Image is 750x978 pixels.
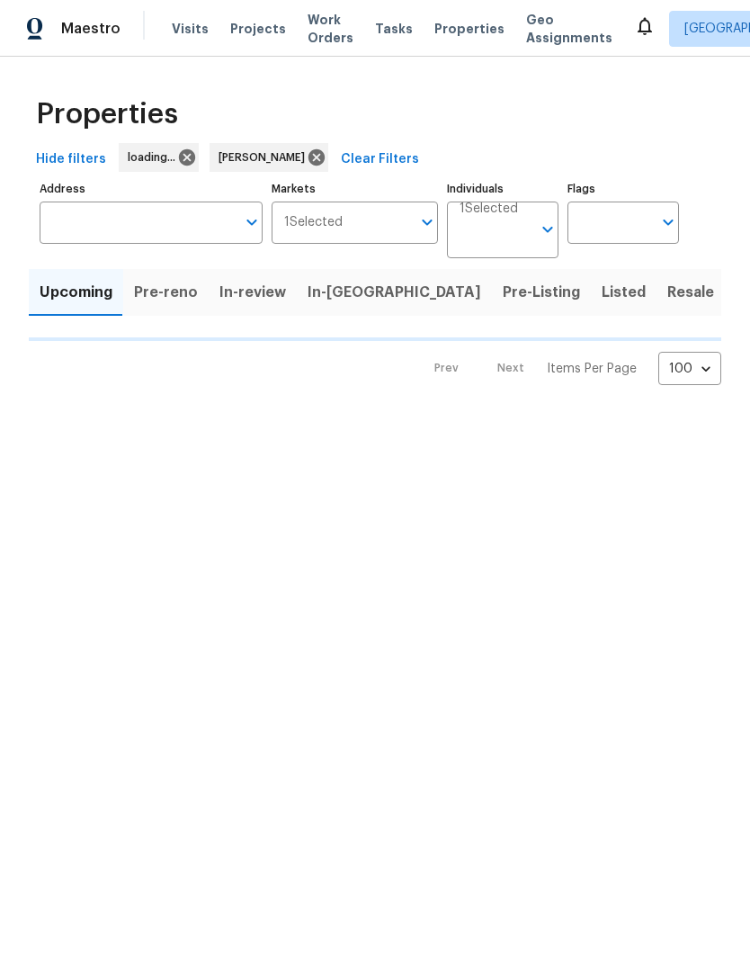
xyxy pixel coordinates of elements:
[602,280,646,305] span: Listed
[667,280,714,305] span: Resale
[61,20,121,38] span: Maestro
[656,210,681,235] button: Open
[219,148,312,166] span: [PERSON_NAME]
[119,143,199,172] div: loading...
[29,143,113,176] button: Hide filters
[567,184,679,194] label: Flags
[308,280,481,305] span: In-[GEOGRAPHIC_DATA]
[341,148,419,171] span: Clear Filters
[284,215,343,230] span: 1 Selected
[334,143,426,176] button: Clear Filters
[417,352,721,385] nav: Pagination Navigation
[36,105,178,123] span: Properties
[535,217,560,242] button: Open
[219,280,286,305] span: In-review
[547,360,637,378] p: Items Per Page
[40,280,112,305] span: Upcoming
[375,22,413,35] span: Tasks
[128,148,183,166] span: loading...
[415,210,440,235] button: Open
[40,184,263,194] label: Address
[272,184,439,194] label: Markets
[503,280,580,305] span: Pre-Listing
[658,345,721,392] div: 100
[210,143,328,172] div: [PERSON_NAME]
[172,20,209,38] span: Visits
[239,210,264,235] button: Open
[447,184,558,194] label: Individuals
[434,20,504,38] span: Properties
[134,280,198,305] span: Pre-reno
[308,11,353,47] span: Work Orders
[526,11,612,47] span: Geo Assignments
[230,20,286,38] span: Projects
[460,202,518,217] span: 1 Selected
[36,148,106,171] span: Hide filters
